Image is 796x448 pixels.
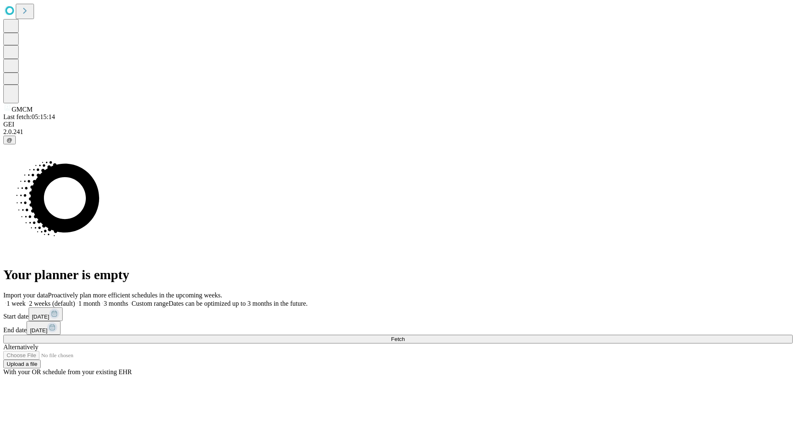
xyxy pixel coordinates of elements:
[3,113,55,120] span: Last fetch: 05:15:14
[3,343,38,351] span: Alternatively
[3,292,48,299] span: Import your data
[3,307,793,321] div: Start date
[104,300,128,307] span: 3 months
[29,300,75,307] span: 2 weeks (default)
[30,327,47,334] span: [DATE]
[7,300,26,307] span: 1 week
[3,128,793,136] div: 2.0.241
[32,314,49,320] span: [DATE]
[27,321,61,335] button: [DATE]
[3,267,793,282] h1: Your planner is empty
[3,121,793,128] div: GEI
[3,136,16,144] button: @
[3,368,132,375] span: With your OR schedule from your existing EHR
[3,360,41,368] button: Upload a file
[3,321,793,335] div: End date
[391,336,405,342] span: Fetch
[12,106,33,113] span: GMCM
[3,335,793,343] button: Fetch
[78,300,100,307] span: 1 month
[131,300,168,307] span: Custom range
[29,307,63,321] button: [DATE]
[169,300,308,307] span: Dates can be optimized up to 3 months in the future.
[7,137,12,143] span: @
[48,292,222,299] span: Proactively plan more efficient schedules in the upcoming weeks.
